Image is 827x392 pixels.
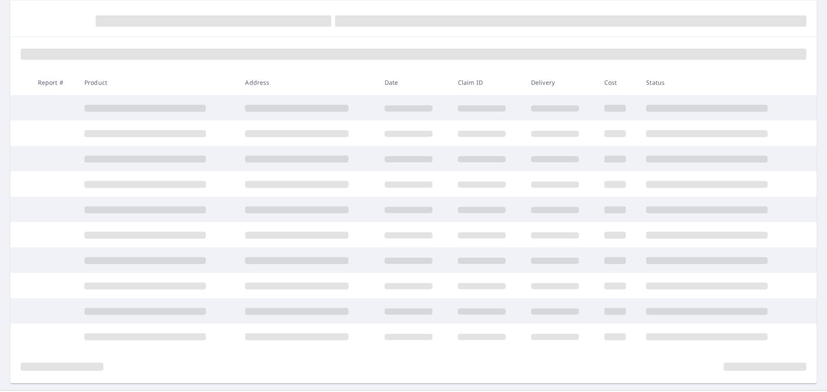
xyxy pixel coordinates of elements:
[597,70,640,95] th: Cost
[238,70,377,95] th: Address
[639,70,800,95] th: Status
[78,70,238,95] th: Product
[451,70,524,95] th: Claim ID
[31,70,78,95] th: Report #
[378,70,451,95] th: Date
[524,70,597,95] th: Delivery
